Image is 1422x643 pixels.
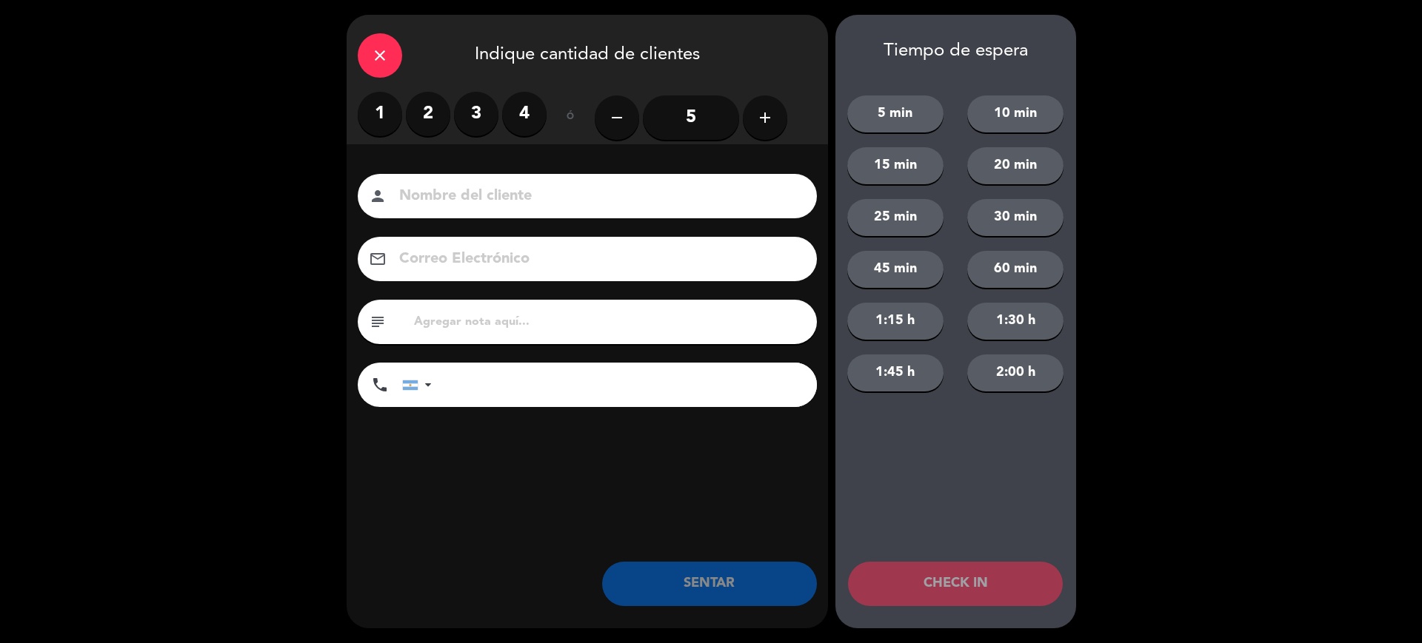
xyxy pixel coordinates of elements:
button: add [743,95,787,140]
button: remove [595,95,639,140]
button: SENTAR [602,562,817,606]
div: Tiempo de espera [835,41,1076,62]
i: subject [369,313,387,331]
i: email [369,250,387,268]
button: 1:15 h [847,303,944,340]
label: 2 [406,92,450,136]
button: 25 min [847,199,944,236]
i: add [756,109,774,127]
i: phone [371,376,389,394]
button: 15 min [847,147,944,184]
label: 3 [454,92,498,136]
button: CHECK IN [848,562,1063,606]
input: Nombre del cliente [398,184,798,209]
div: ó [547,92,595,144]
button: 1:45 h [847,354,944,391]
button: 1:30 h [967,303,1064,340]
i: close [371,47,389,64]
label: 4 [502,92,547,136]
button: 10 min [967,95,1064,132]
button: 20 min [967,147,1064,184]
label: 1 [358,92,402,136]
button: 45 min [847,251,944,288]
input: Agregar nota aquí... [413,312,806,332]
i: person [369,187,387,205]
div: Argentina: +54 [403,363,437,406]
i: remove [608,109,626,127]
button: 30 min [967,199,1064,236]
div: Indique cantidad de clientes [347,15,828,92]
button: 2:00 h [967,354,1064,391]
button: 60 min [967,251,1064,288]
input: Correo Electrónico [398,246,798,272]
button: 5 min [847,95,944,132]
